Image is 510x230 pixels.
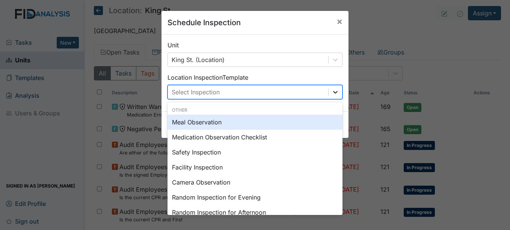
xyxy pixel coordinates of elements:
[167,17,241,28] h5: Schedule Inspection
[167,115,343,130] div: Meal Observation
[167,145,343,160] div: Safety Inspection
[330,11,349,32] button: Close
[167,73,248,82] label: Location Inspection Template
[167,107,343,113] div: Other
[167,41,179,50] label: Unit
[167,160,343,175] div: Facility Inspection
[167,175,343,190] div: Camera Observation
[172,88,220,97] div: Select Inspection
[172,55,225,64] div: King St. (Location)
[167,130,343,145] div: Medication Observation Checklist
[167,190,343,205] div: Random Inspection for Evening
[336,16,343,27] span: ×
[167,205,343,220] div: Random Inspection for Afternoon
